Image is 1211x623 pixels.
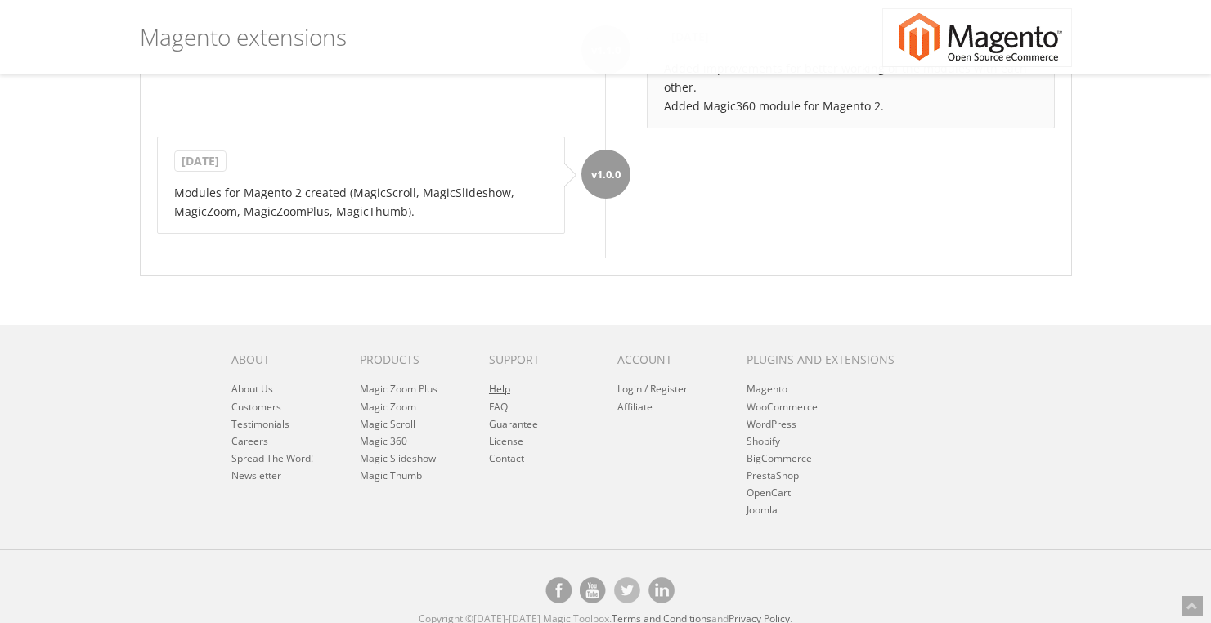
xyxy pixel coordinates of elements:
[545,577,572,603] a: Magic Toolbox on Facebook
[617,400,653,414] a: Affiliate
[747,451,812,465] a: BigCommerce
[360,468,422,482] a: Magic Thumb
[360,417,415,431] a: Magic Scroll
[747,417,796,431] a: WordPress
[231,468,281,482] a: Newsletter
[617,382,688,396] a: Login / Register
[747,382,787,396] a: Magento
[747,353,915,365] h6: Plugins and extensions
[231,451,313,465] a: Spread The Word!
[360,400,416,414] a: Magic Zoom
[489,400,508,414] a: FAQ
[174,150,227,172] b: [DATE]
[614,577,640,603] a: Magic Toolbox's Twitter account
[489,353,593,365] h6: Support
[648,577,675,603] a: Magic Toolbox on [DOMAIN_NAME]
[489,417,538,431] a: Guarantee
[360,434,407,448] a: Magic 360
[231,400,281,414] a: Customers
[360,353,464,365] h6: Products
[581,150,630,199] div: v1.0.0
[231,417,289,431] a: Testimonials
[617,353,721,365] h6: Account
[747,400,818,414] a: WooCommerce
[747,503,778,517] a: Joomla
[747,434,780,448] a: Shopify
[231,353,335,365] h6: About
[360,451,436,465] a: Magic Slideshow
[664,59,1038,115] p: Added improvements for better working of the modules with each other. Added Magic360 module for M...
[174,183,548,221] p: Modules for Magento 2 created (MagicScroll, MagicSlideshow, MagicZoom, MagicZoomPlus, MagicThumb).
[489,451,524,465] a: Contact
[489,434,523,448] a: License
[747,486,791,500] a: OpenCart
[360,382,437,396] a: Magic Zoom Plus
[231,382,273,396] a: About Us
[140,12,347,61] h1: Magento extensions
[580,577,606,603] a: Magic Toolbox on [DOMAIN_NAME]
[489,382,510,396] a: Help
[231,434,268,448] a: Careers
[747,468,799,482] a: PrestaShop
